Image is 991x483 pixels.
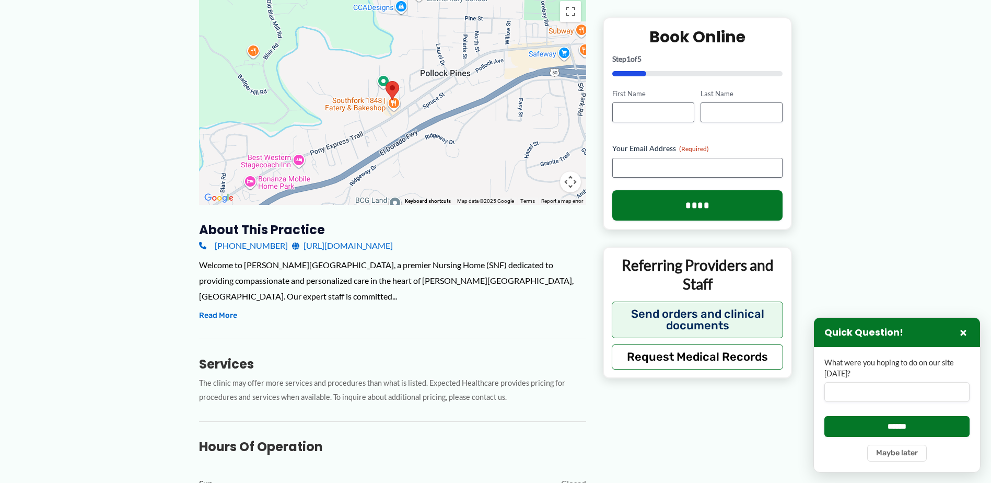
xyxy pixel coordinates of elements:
a: [PHONE_NUMBER] [199,238,288,254]
button: Close [957,326,970,339]
img: Google [202,191,236,205]
h3: Quick Question! [824,327,903,339]
div: Welcome to [PERSON_NAME][GEOGRAPHIC_DATA], a premier Nursing Home (SNF) dedicated to providing co... [199,257,586,304]
a: Open this area in Google Maps (opens a new window) [202,191,236,205]
button: Request Medical Records [612,344,784,369]
h3: About this practice [199,222,586,238]
button: Send orders and clinical documents [612,301,784,338]
p: Referring Providers and Staff [612,256,784,294]
button: Maybe later [867,445,927,462]
button: Map camera controls [560,171,581,192]
h2: Book Online [612,26,783,47]
label: First Name [612,88,694,98]
label: Last Name [701,88,783,98]
a: [URL][DOMAIN_NAME] [292,238,393,254]
p: The clinic may offer more services and procedures than what is listed. Expected Healthcare provid... [199,376,586,405]
a: Terms (opens in new tab) [520,198,535,204]
span: 1 [626,54,631,63]
label: What were you hoping to do on our site [DATE]? [824,358,970,379]
a: Report a map error [541,198,583,204]
label: Your Email Address [612,143,783,154]
span: Map data ©2025 Google [457,198,514,204]
span: 5 [637,54,642,63]
p: Step of [612,55,783,62]
h3: Services [199,356,586,372]
span: (Required) [679,145,709,153]
button: Toggle fullscreen view [560,1,581,22]
button: Read More [199,309,237,322]
h3: Hours of Operation [199,439,586,455]
button: Keyboard shortcuts [405,198,451,205]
